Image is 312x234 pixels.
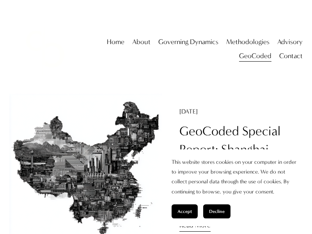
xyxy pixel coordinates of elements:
[177,209,192,214] span: Accept
[277,35,303,49] a: folder dropdown
[132,36,151,48] span: About
[164,149,304,226] section: Cookie banner
[132,35,151,49] a: folder dropdown
[279,49,303,63] a: folder dropdown
[203,204,230,218] button: Decline
[179,108,198,115] time: [DATE]
[179,124,295,211] a: GeoCoded Special Report: Shanghai Cooperation Organization 2025 - Executive Intelligence
[9,13,81,85] img: Christopher Sanchez &amp; Co.
[172,204,198,218] button: Accept
[239,50,271,62] span: GeoCoded
[277,36,303,48] span: Advisory
[279,50,303,62] span: Contact
[107,35,124,49] a: Home
[158,35,218,49] a: folder dropdown
[172,157,296,197] p: This website stores cookies on your computer in order to improve your browsing experience. We do ...
[226,35,269,49] a: folder dropdown
[226,36,269,48] span: Methodologies
[239,49,271,63] a: folder dropdown
[158,36,218,48] span: Governing Dynamics
[209,209,225,214] span: Decline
